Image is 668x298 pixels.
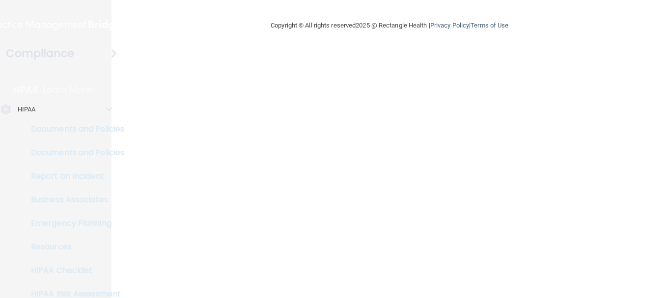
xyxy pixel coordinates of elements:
p: Business Associates [6,195,140,205]
p: HIPAA [13,84,38,96]
p: Documents and Policies [6,124,140,134]
p: Learn More! [43,84,95,96]
p: Report an Incident [6,171,140,181]
p: Documents and Policies [6,148,140,158]
div: Copyright © All rights reserved 2025 @ Rectangle Health | | [210,10,569,41]
a: Terms of Use [471,22,508,29]
p: Resources [6,242,140,252]
p: Emergency Planning [6,218,140,228]
a: Privacy Policy [430,22,469,29]
p: HIPAA [18,104,36,115]
h4: Compliance [6,47,74,60]
p: HIPAA Checklist [6,266,140,275]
